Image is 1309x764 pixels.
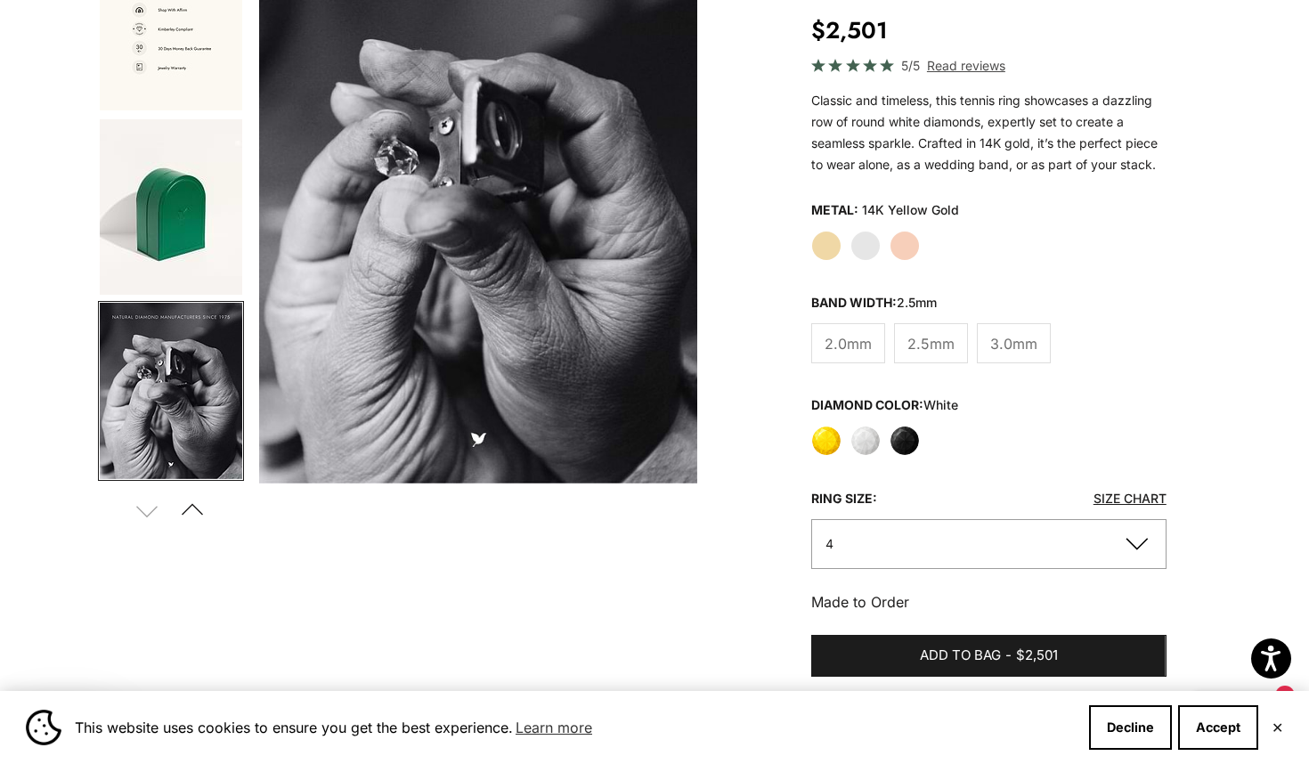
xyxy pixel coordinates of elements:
[1094,491,1167,506] a: Size Chart
[825,536,833,551] span: 4
[811,197,858,224] legend: Metal:
[811,90,1167,175] p: Classic and timeless, this tennis ring showcases a dazzling row of round white diamonds, expertly...
[811,12,888,48] sale-price: $2,501
[513,714,595,741] a: Learn more
[920,645,1001,667] span: Add to bag
[811,289,937,316] legend: Band Width:
[100,303,242,479] img: #YellowGold #WhiteGold #RoseGold
[897,295,937,310] variant-option-value: 2.5mm
[825,332,872,355] span: 2.0mm
[923,397,958,412] variant-option-value: white
[990,332,1037,355] span: 3.0mm
[1089,705,1172,750] button: Decline
[811,635,1167,678] button: Add to bag-$2,501
[927,55,1005,76] span: Read reviews
[811,392,958,419] legend: Diamond Color:
[98,118,244,297] button: Go to item 9
[901,55,920,76] span: 5/5
[100,119,242,295] img: #YellowGold #WhiteGold #RoseGold
[26,710,61,745] img: Cookie banner
[811,55,1167,76] a: 5/5 Read reviews
[1016,645,1058,667] span: $2,501
[907,332,955,355] span: 2.5mm
[1272,722,1283,733] button: Close
[98,301,244,481] button: Go to item 10
[862,197,959,224] variant-option-value: 14K Yellow Gold
[811,519,1167,568] button: 4
[811,590,1167,614] p: Made to Order
[75,714,1075,741] span: This website uses cookies to ensure you get the best experience.
[811,485,877,512] legend: Ring size:
[1178,705,1258,750] button: Accept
